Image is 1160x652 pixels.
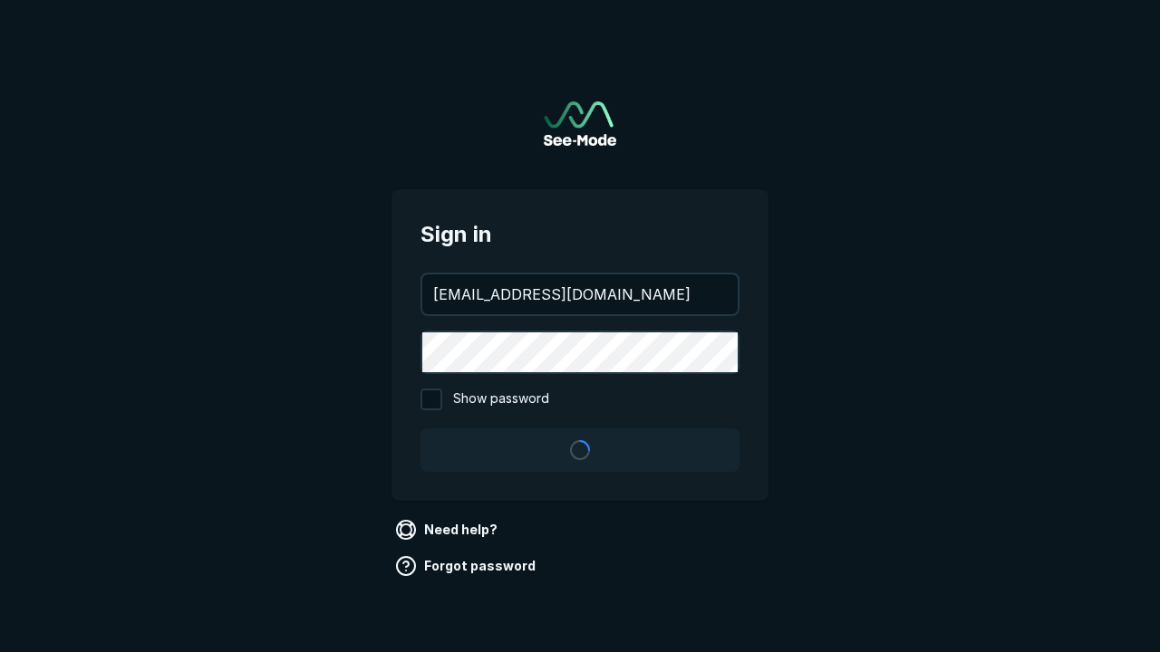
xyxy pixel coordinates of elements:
span: Show password [453,388,549,410]
input: your@email.com [422,274,738,314]
a: Go to sign in [544,101,616,146]
a: Need help? [391,515,505,544]
a: Forgot password [391,551,543,580]
img: See-Mode Logo [544,101,616,146]
span: Sign in [420,218,739,251]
